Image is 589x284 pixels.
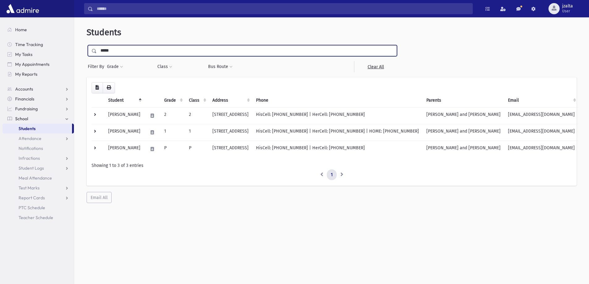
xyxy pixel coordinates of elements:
span: Students [19,126,36,131]
span: Financials [15,96,34,102]
span: Student Logs [19,165,44,171]
td: P [185,141,209,157]
span: Students [87,27,121,37]
td: HisCell: [PHONE_NUMBER] | HerCell: [PHONE_NUMBER] | HOME: [PHONE_NUMBER] [252,124,423,141]
th: Phone [252,93,423,108]
a: My Reports [2,69,74,79]
td: [EMAIL_ADDRESS][DOMAIN_NAME] [504,107,578,124]
a: Notifications [2,143,74,153]
a: Test Marks [2,183,74,193]
td: [PERSON_NAME] [105,124,144,141]
td: 1 [160,124,185,141]
span: Teacher Schedule [19,215,53,220]
span: School [15,116,28,121]
td: 1 [185,124,209,141]
td: [EMAIL_ADDRESS][DOMAIN_NAME] [504,141,578,157]
span: Infractions [19,155,40,161]
td: [PERSON_NAME] [105,107,144,124]
td: [STREET_ADDRESS] [209,107,252,124]
img: AdmirePro [5,2,41,15]
th: Grade: activate to sort column ascending [160,93,185,108]
button: Print [103,82,115,93]
a: School [2,114,74,124]
span: Fundraising [15,106,38,112]
a: My Appointments [2,59,74,69]
a: Students [2,124,72,134]
a: Infractions [2,153,74,163]
span: Attendance [19,136,41,141]
input: Search [93,3,472,14]
th: Class: activate to sort column ascending [185,93,209,108]
span: My Appointments [15,61,49,67]
td: 2 [185,107,209,124]
a: Meal Attendance [2,173,74,183]
span: Meal Attendance [19,175,52,181]
th: Student: activate to sort column descending [105,93,144,108]
td: [EMAIL_ADDRESS][DOMAIN_NAME] [504,124,578,141]
span: Time Tracking [15,42,43,47]
th: Email: activate to sort column ascending [504,93,578,108]
td: P [160,141,185,157]
td: [PERSON_NAME] and [PERSON_NAME] [423,107,504,124]
td: [STREET_ADDRESS] [209,141,252,157]
td: HisCell: [PHONE_NUMBER] | HerCell: [PHONE_NUMBER] [252,107,423,124]
a: PTC Schedule [2,203,74,213]
span: Notifications [19,146,43,151]
a: Time Tracking [2,40,74,49]
button: Email All [87,192,112,203]
td: [PERSON_NAME] [105,141,144,157]
td: [PERSON_NAME] and [PERSON_NAME] [423,141,504,157]
button: Grade [107,61,123,72]
a: Attendance [2,134,74,143]
span: Test Marks [19,185,40,191]
a: Home [2,25,74,35]
span: Accounts [15,86,33,92]
span: Home [15,27,27,32]
a: Clear All [354,61,397,72]
td: [PERSON_NAME] and [PERSON_NAME] [423,124,504,141]
a: Financials [2,94,74,104]
td: [STREET_ADDRESS] [209,124,252,141]
a: Accounts [2,84,74,94]
td: 2 [160,107,185,124]
span: My Tasks [15,52,32,57]
a: My Tasks [2,49,74,59]
a: 1 [327,169,337,180]
a: Student Logs [2,163,74,173]
a: Report Cards [2,193,74,203]
span: PTC Schedule [19,205,45,210]
button: CSV [92,82,103,93]
a: Fundraising [2,104,74,114]
th: Address: activate to sort column ascending [209,93,252,108]
button: Class [157,61,173,72]
div: Showing 1 to 3 of 3 entries [92,162,572,169]
span: My Reports [15,71,37,77]
a: Teacher Schedule [2,213,74,223]
td: HisCell: [PHONE_NUMBER] | HerCell: [PHONE_NUMBER] [252,141,423,157]
th: Parents [423,93,504,108]
span: Filter By [88,63,107,70]
button: Bus Route [208,61,233,72]
span: Report Cards [19,195,45,201]
span: User [562,9,573,14]
span: jzalta [562,4,573,9]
